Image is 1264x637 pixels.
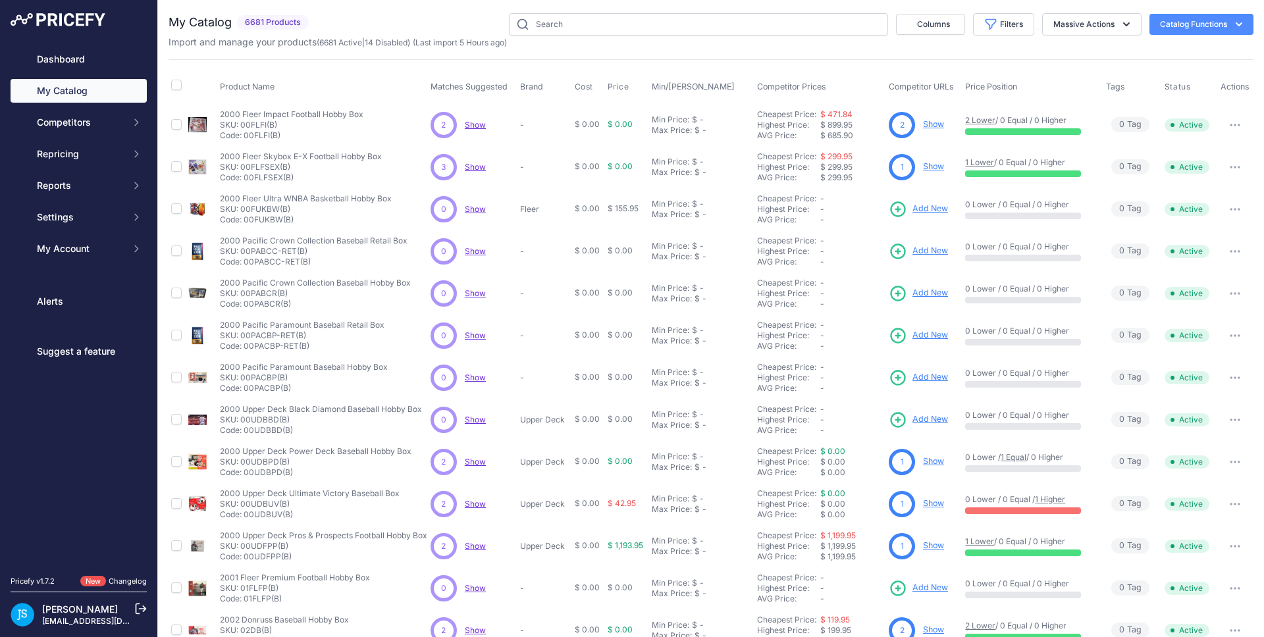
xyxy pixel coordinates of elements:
[220,204,392,215] p: SKU: 00FUKBW(B)
[11,205,147,229] button: Settings
[1106,82,1125,91] span: Tags
[520,288,569,299] p: -
[820,299,824,309] span: -
[923,119,944,129] a: Show
[608,245,633,255] span: $ 0.00
[965,157,994,167] a: 1 Lower
[695,125,700,136] div: $
[11,47,147,560] nav: Sidebar
[820,193,824,203] span: -
[11,237,147,261] button: My Account
[757,278,816,288] a: Cheapest Price:
[652,241,689,251] div: Min Price:
[608,203,639,213] span: $ 155.95
[965,82,1017,91] span: Price Position
[700,209,706,220] div: -
[1165,287,1209,300] span: Active
[37,179,123,192] span: Reports
[757,172,820,183] div: AVG Price:
[652,199,689,209] div: Min Price:
[923,498,944,508] a: Show
[652,293,692,304] div: Max Price:
[465,415,486,424] a: Show
[1165,245,1209,258] span: Active
[608,82,629,92] span: Price
[465,246,486,256] a: Show
[520,330,569,341] p: -
[575,372,600,382] span: $ 0.00
[923,456,944,466] a: Show
[965,242,1092,252] p: 0 Lower / 0 Equal / 0 Higher
[757,488,816,498] a: Cheapest Price:
[820,257,824,267] span: -
[465,120,486,130] a: Show
[757,425,820,436] div: AVG Price:
[169,36,507,49] p: Import and manage your products
[820,415,824,424] span: -
[820,130,883,141] div: $ 685.90
[889,82,954,91] span: Competitor URLs
[652,283,689,293] div: Min Price:
[465,204,486,214] a: Show
[220,362,388,372] p: 2000 Pacific Paramount Baseball Hobby Box
[220,162,382,172] p: SKU: 00FLFSEX(B)
[652,378,692,388] div: Max Price:
[441,245,446,257] span: 0
[441,288,446,299] span: 0
[520,82,543,91] span: Brand
[220,404,422,415] p: 2000 Upper Deck Black Diamond Baseball Hobby Box
[465,457,486,467] a: Show
[757,383,820,394] div: AVG Price:
[820,172,883,183] div: $ 299.95
[965,368,1092,378] p: 0 Lower / 0 Equal / 0 Higher
[11,13,105,26] img: Pricefy Logo
[608,414,633,424] span: $ 0.00
[42,616,180,626] a: [EMAIL_ADDRESS][DOMAIN_NAME]
[912,582,948,594] span: Add New
[820,383,824,393] span: -
[757,236,816,245] a: Cheapest Price:
[1111,454,1149,469] span: Tag
[37,242,123,255] span: My Account
[1111,370,1149,385] span: Tag
[1119,329,1124,342] span: 0
[652,157,689,167] div: Min Price:
[912,329,948,342] span: Add New
[608,372,633,382] span: $ 0.00
[820,425,824,435] span: -
[365,38,408,47] a: 14 Disabled
[575,82,593,92] span: Cost
[575,245,600,255] span: $ 0.00
[652,336,692,346] div: Max Price:
[220,82,275,91] span: Product Name
[889,326,948,345] a: Add New
[1149,14,1253,35] button: Catalog Functions
[520,162,569,172] p: -
[912,245,948,257] span: Add New
[42,603,118,615] a: [PERSON_NAME]
[757,215,820,225] div: AVG Price:
[820,404,824,414] span: -
[757,573,816,582] a: Cheapest Price:
[608,330,633,340] span: $ 0.00
[889,242,948,261] a: Add New
[608,82,632,92] button: Price
[757,330,820,341] div: Highest Price:
[37,116,123,129] span: Competitors
[465,541,486,551] span: Show
[220,193,392,204] p: 2000 Fleer Ultra WNBA Basketball Hobby Box
[575,288,600,297] span: $ 0.00
[965,115,1092,126] p: / 0 Equal / 0 Higher
[820,120,853,130] span: $ 899.95
[465,583,486,593] a: Show
[692,409,697,420] div: $
[757,404,816,414] a: Cheapest Price:
[757,530,816,540] a: Cheapest Price:
[695,293,700,304] div: $
[220,120,363,130] p: SKU: 00FLFI(B)
[820,341,824,351] span: -
[1119,413,1124,426] span: 0
[465,372,486,382] span: Show
[37,211,123,224] span: Settings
